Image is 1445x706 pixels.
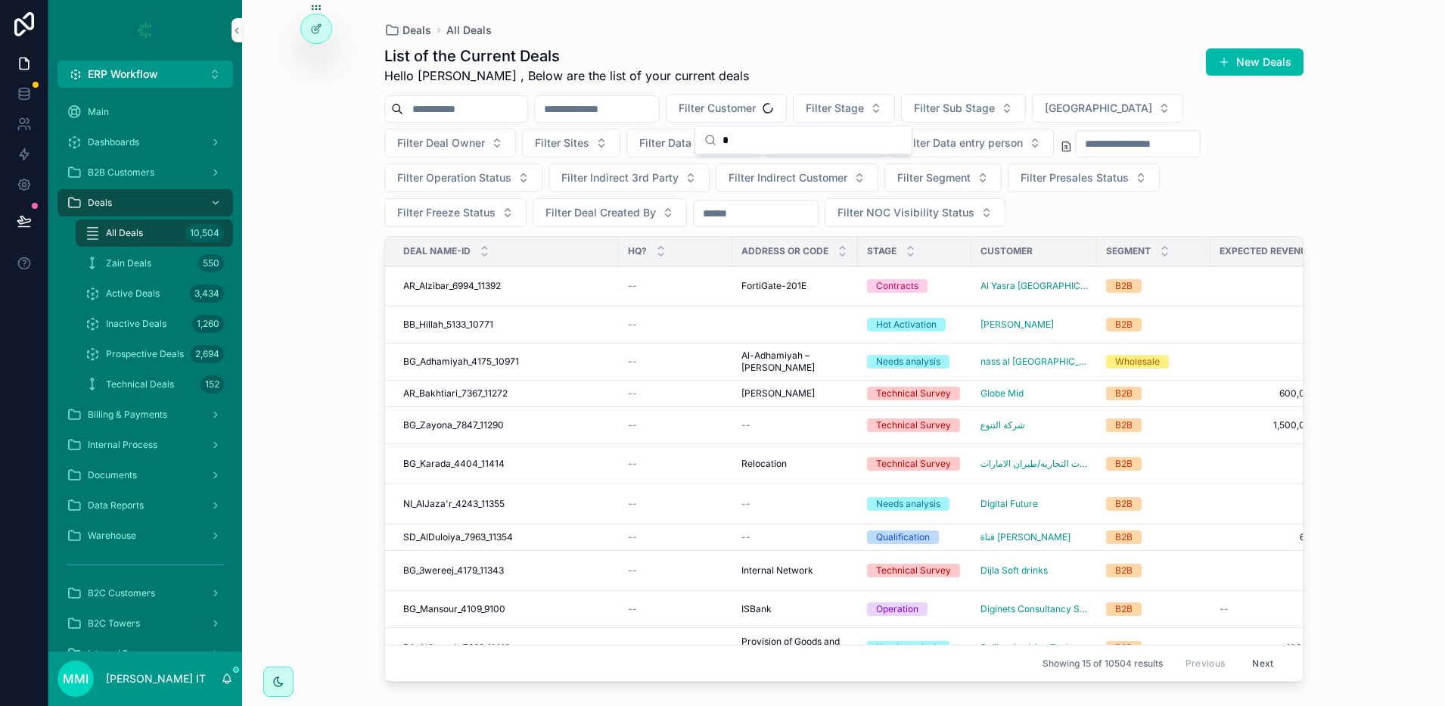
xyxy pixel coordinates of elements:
span: Data Reports [88,499,144,512]
a: -- [628,280,723,292]
div: B2B [1115,457,1133,471]
span: 106,554.71 [1220,642,1332,654]
h1: List of the Current Deals [384,45,749,67]
a: 1,500,000.00 [1220,419,1332,431]
a: -- [741,419,849,431]
a: -- [1220,603,1332,615]
div: B2B [1115,279,1133,293]
a: -- [741,531,849,543]
a: BG_Zayona_7847_11290 [403,419,610,431]
a: AR_Alzibar_6994_11392 [403,280,610,292]
a: -- [628,356,723,368]
span: -- [628,458,637,470]
span: Expected Revenue [1220,245,1313,257]
a: Data Reports [57,492,233,519]
a: Deals [384,23,431,38]
div: Technical Survey [876,387,951,400]
a: 0.00 [1220,280,1332,292]
a: Internal Process [57,640,233,667]
span: -- [628,280,637,292]
a: Dijla Soft drinks [980,564,1088,577]
a: Active Deals3,434 [76,280,233,307]
span: Relocation [741,458,787,470]
span: -- [628,419,637,431]
div: 152 [200,375,224,393]
div: Qualification [876,530,930,544]
a: 600,000.00 [1220,387,1332,400]
a: Al Yasra [GEOGRAPHIC_DATA] [980,280,1088,292]
span: Filter Operation Status [397,170,511,185]
button: Select Button [522,129,620,157]
button: Select Button [884,163,1002,192]
div: B2B [1115,418,1133,432]
a: Globe Mid [980,387,1088,400]
div: B2B [1115,497,1133,511]
a: [PERSON_NAME] [980,319,1088,331]
span: [PERSON_NAME] [980,319,1054,331]
span: -- [628,387,637,400]
span: Prospective Deals [106,348,184,360]
a: BA_AlQurnah_7968_11413 [403,642,610,654]
a: AR_Bakhtiari_7367_11272 [403,387,610,400]
div: B2B [1115,564,1133,577]
div: Hot Activation [876,318,937,331]
div: B2B [1115,318,1133,331]
div: Technical Survey [876,564,951,577]
a: Main [57,98,233,126]
span: MMI [63,670,89,688]
span: Zain Deals [106,257,151,269]
a: قناة [PERSON_NAME] [980,531,1088,543]
a: B2B Customers [57,159,233,186]
a: شركة التنوع [980,419,1025,431]
a: 0.00 [1220,356,1332,368]
span: BB_Hillah_5133_10771 [403,319,493,331]
div: B2B [1115,641,1133,655]
span: Warehouse [88,530,136,542]
span: Filter Data entry person [904,135,1023,151]
a: -- [628,419,723,431]
a: Dijla Soft drinks [980,564,1048,577]
button: Select Button [825,198,1005,227]
a: [PERSON_NAME] [741,387,849,400]
a: -- [628,458,723,470]
button: Select Button [891,129,1054,157]
span: -- [628,319,637,331]
span: -- [741,419,750,431]
a: 0.00 [1220,498,1332,510]
span: BG_Karada_4404_11414 [403,458,505,470]
a: B2B [1106,564,1201,577]
a: Zain Deals550 [76,250,233,277]
span: عبر المسافات للوكالات التجاريه/طيران الامارات [980,458,1088,470]
span: -- [628,642,637,654]
span: Main [88,106,109,118]
a: BG_Adhamiyah_4175_10971 [403,356,610,368]
span: Filter NOC Visibility Status [837,205,974,220]
button: Select Button [716,163,878,192]
span: Dashboards [88,136,139,148]
a: Diginets Consultancy Service Limited [980,603,1088,615]
span: Digital Future [980,498,1038,510]
span: B2C Customers [88,587,155,599]
span: Beijing Anvision Technology Co., Ltd. Iraq Branch [980,642,1088,654]
div: scrollable content [48,88,242,652]
div: Needs analysis [876,497,940,511]
span: ISBank [741,603,772,615]
a: Technical Survey [867,387,962,400]
span: BG_Zayona_7847_11290 [403,419,504,431]
span: ERP Workflow [88,67,158,82]
a: SD_AlDuloiya_7963_11354 [403,531,610,543]
span: All Deals [106,227,143,239]
a: B2B [1106,641,1201,655]
span: Deals [88,197,112,209]
a: New Deals [1206,48,1304,76]
a: -- [628,531,723,543]
button: Select Button [548,163,710,192]
a: nass al [GEOGRAPHIC_DATA] [980,356,1088,368]
span: Provision of Goods and Services [741,636,849,660]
